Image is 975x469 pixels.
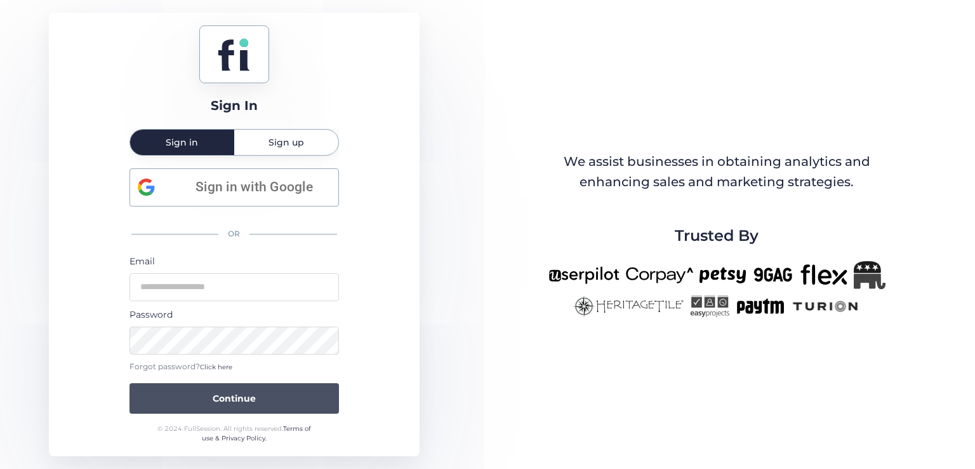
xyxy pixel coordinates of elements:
[700,261,746,289] img: petsy-new.png
[200,363,232,371] span: Click here
[854,261,885,289] img: Republicanlogo-bw.png
[752,261,794,289] img: 9gag-new.png
[213,391,256,405] span: Continue
[800,261,847,289] img: flex-new.png
[129,383,339,414] button: Continue
[548,261,620,289] img: userpilot-new.png
[736,296,785,317] img: paytm-new.png
[549,152,884,192] div: We assist businesses in obtaining analytics and enhancing sales and marketing strategies.
[129,221,339,248] div: OR
[269,138,304,147] span: Sign up
[211,96,258,116] div: Sign In
[166,138,198,147] span: Sign in
[129,361,339,373] div: Forgot password?
[152,424,316,444] div: © 2024 FullSession. All rights reserved.
[129,254,339,268] div: Email
[690,296,729,317] img: easyprojects-new.png
[129,308,339,322] div: Password
[675,224,759,248] span: Trusted By
[791,296,860,317] img: turion-new.png
[573,296,684,317] img: heritagetile-new.png
[178,177,331,198] span: Sign in with Google
[626,261,693,289] img: corpay-new.png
